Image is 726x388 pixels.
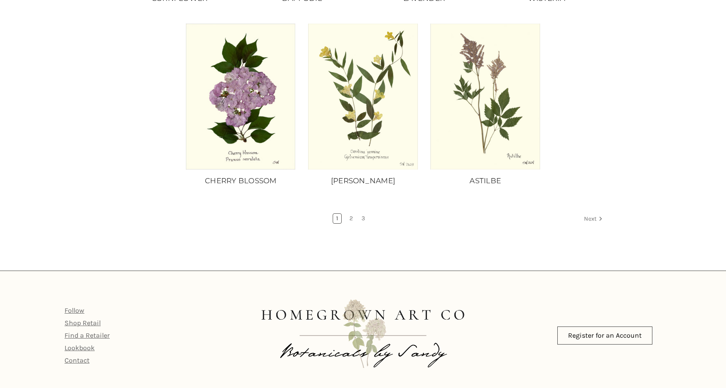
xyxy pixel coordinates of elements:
a: Follow [65,306,84,314]
a: Page 2 of 3 [346,214,356,223]
img: Unframed [430,24,541,169]
a: CAROLINA JASMINE, Price range from $10.00 to $235.00 [308,24,418,169]
a: Page 1 of 3 [333,214,341,223]
nav: pagination [123,213,603,225]
a: Page 3 of 3 [358,214,368,223]
a: ASTILBE, Price range from $10.00 to $235.00 [430,24,541,169]
img: Unframed [185,24,296,169]
img: Unframed [308,24,418,169]
a: Find a Retailer [65,331,110,339]
a: CHERRY BLOSSOM, Price range from $10.00 to $235.00 [184,176,297,187]
a: Lookbook [65,344,95,352]
a: Contact [65,356,90,364]
a: Register for an Account [557,326,652,345]
a: Shop Retail [65,319,101,327]
a: Next [581,214,603,225]
a: ASTILBE, Price range from $10.00 to $235.00 [429,176,542,187]
a: CHERRY BLOSSOM, Price range from $10.00 to $235.00 [185,24,296,169]
a: CAROLINA JASMINE, Price range from $10.00 to $235.00 [306,176,420,187]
